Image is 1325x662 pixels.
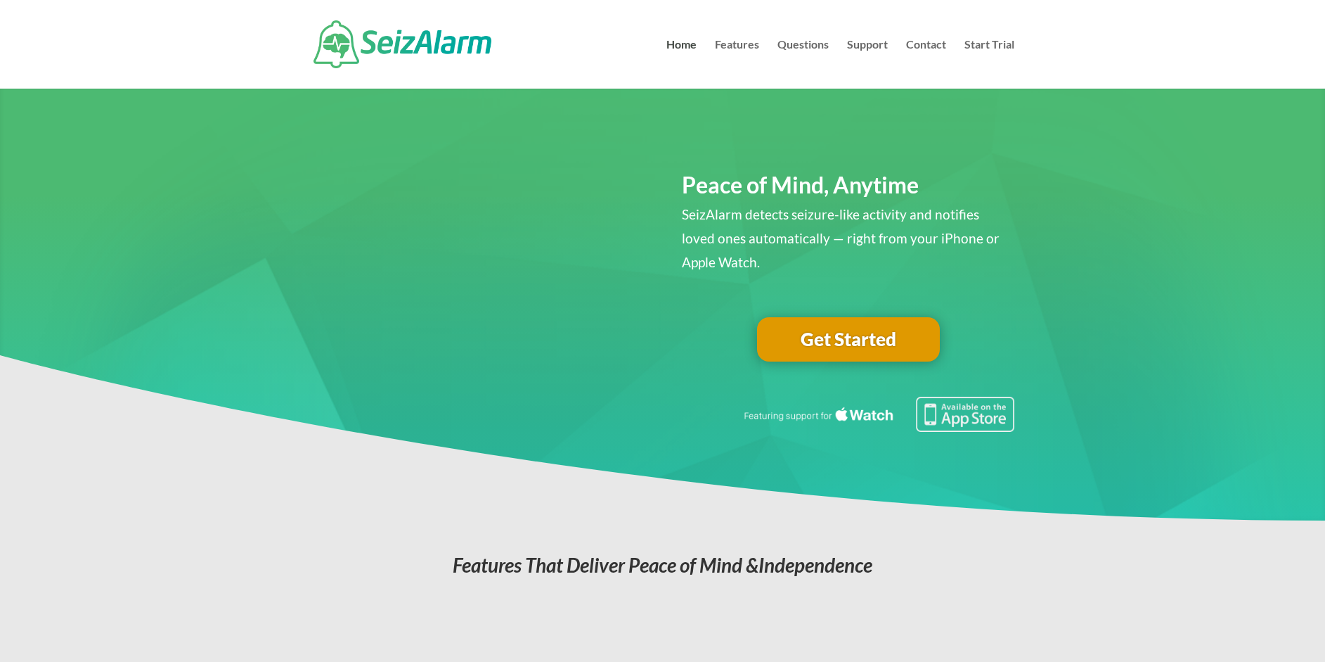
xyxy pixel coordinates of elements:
[682,171,919,198] span: Peace of Mind, Anytime
[757,317,940,362] a: Get Started
[777,39,829,89] a: Questions
[314,20,491,68] img: SeizAlarm
[666,39,697,89] a: Home
[742,397,1014,432] img: Seizure detection available in the Apple App Store.
[906,39,946,89] a: Contact
[758,553,872,577] span: Independence
[715,39,759,89] a: Features
[453,553,872,577] em: Features That Deliver Peace of Mind &
[847,39,888,89] a: Support
[742,419,1014,435] a: Featuring seizure detection support for the Apple Watch
[682,206,1000,270] span: SeizAlarm detects seizure-like activity and notifies loved ones automatically — right from your i...
[964,39,1014,89] a: Start Trial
